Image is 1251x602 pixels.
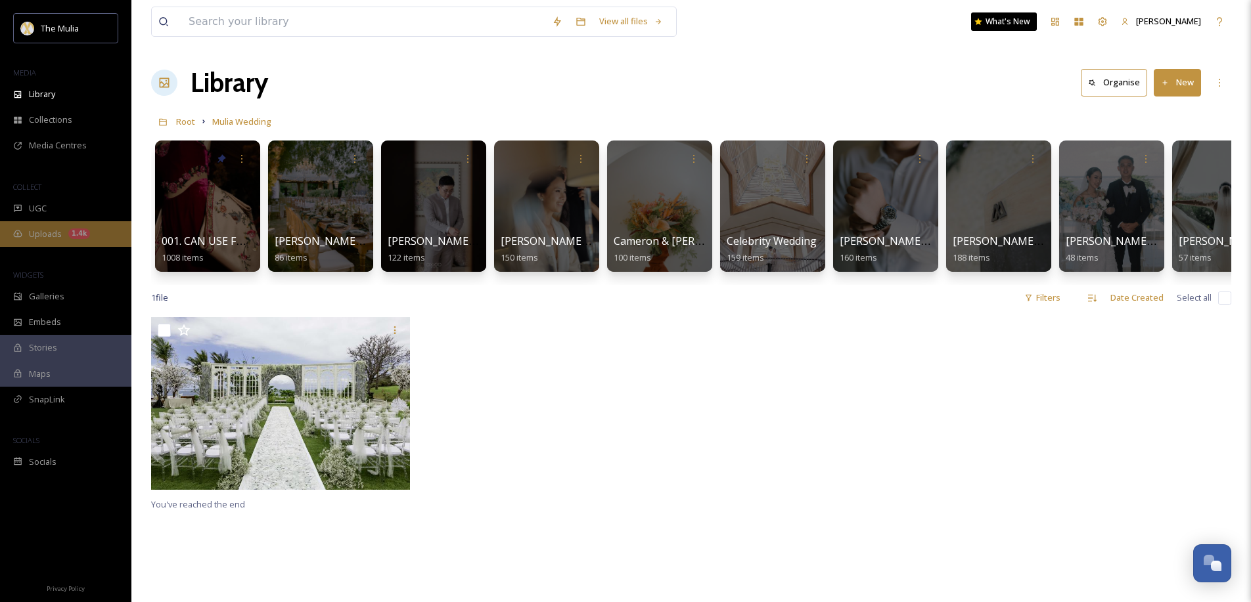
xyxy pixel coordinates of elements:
span: [PERSON_NAME] & [PERSON_NAME] Wedding [501,234,727,248]
span: SnapLink [29,393,65,406]
span: [PERSON_NAME] [1136,15,1201,27]
a: Celebrity Wedding159 items [727,235,817,263]
a: Mulia Wedding [212,114,271,129]
a: 001. CAN USE FOR NEWSLETTER1008 items [162,235,322,263]
a: [PERSON_NAME] & [PERSON_NAME] Wedding150 items [501,235,727,263]
span: Cameron & [PERSON_NAME] [614,234,756,248]
span: Socials [29,456,57,468]
span: [PERSON_NAME] & [PERSON_NAME] [275,234,455,248]
span: UGC [29,202,47,215]
span: 100 items [614,251,651,263]
span: Root [176,116,195,127]
span: 1 file [151,291,168,304]
button: New [1154,69,1201,96]
span: 188 items [953,251,990,263]
button: Open Chat [1193,544,1231,582]
a: What's New [971,12,1037,31]
span: Library [29,88,55,100]
span: Stories [29,341,57,354]
span: MEDIA [13,68,36,77]
a: Root [176,114,195,129]
span: Select all [1177,291,1212,304]
span: Collections [29,114,72,126]
span: 001. CAN USE FOR NEWSLETTER [162,234,322,248]
span: 150 items [501,251,538,263]
span: 159 items [727,251,764,263]
a: Organise [1081,69,1154,96]
a: [PERSON_NAME] & [PERSON_NAME] Wedding122 items [388,235,614,263]
img: Unity Wedding Setup (3).jpg [151,317,410,490]
a: [PERSON_NAME] & [PERSON_NAME]86 items [275,235,455,263]
span: 160 items [840,251,877,263]
span: Mulia Wedding [212,116,271,127]
a: Cameron & [PERSON_NAME]100 items [614,235,756,263]
button: Organise [1081,69,1147,96]
span: Celebrity Wedding [727,234,817,248]
span: Uploads [29,228,62,240]
input: Search your library [182,7,545,36]
span: 86 items [275,251,307,263]
div: Filters [1018,285,1067,311]
span: The Mulia [41,22,79,34]
a: [PERSON_NAME] & Jensia188 items [953,235,1079,263]
a: [PERSON_NAME] [1114,9,1208,34]
span: 57 items [1179,251,1212,263]
span: Privacy Policy [47,584,85,593]
span: 1008 items [162,251,204,263]
span: SOCIALS [13,435,39,445]
span: COLLECT [13,182,41,192]
span: [PERSON_NAME] & Jensia [953,234,1079,248]
span: 48 items [1066,251,1099,263]
a: Library [191,63,268,102]
span: Media Centres [29,139,87,152]
span: 122 items [388,251,425,263]
img: mulia_logo.png [21,22,34,35]
span: [PERSON_NAME] & Febe Wedding [840,234,1006,248]
span: Galleries [29,290,64,303]
div: Date Created [1104,285,1170,311]
span: Maps [29,368,51,380]
a: Privacy Policy [47,580,85,595]
div: 1.4k [68,228,90,239]
span: [PERSON_NAME] & [PERSON_NAME] Wedding [388,234,614,248]
span: You've reached the end [151,498,245,510]
a: [PERSON_NAME] & Febe Wedding160 items [840,235,1006,263]
span: Embeds [29,316,61,328]
a: View all files [593,9,670,34]
span: WIDGETS [13,270,43,280]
